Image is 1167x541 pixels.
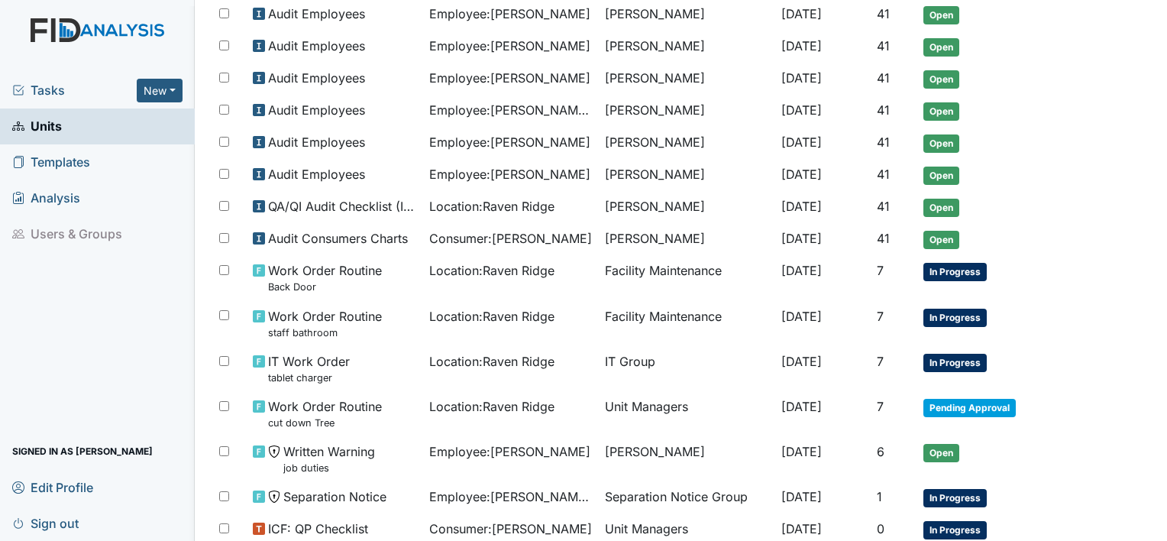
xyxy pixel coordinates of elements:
span: IT Work Order tablet charger [268,352,350,385]
span: Employee : [PERSON_NAME] [429,442,590,461]
span: Open [923,231,959,249]
span: Employee : [PERSON_NAME], Nayya [429,101,593,119]
span: 7 [877,399,884,414]
span: [DATE] [781,167,822,182]
span: Pending Approval [923,399,1016,417]
span: Open [923,199,959,217]
span: Open [923,38,959,57]
span: Sign out [12,511,79,535]
td: [PERSON_NAME] [599,191,775,223]
span: Consumer : [PERSON_NAME] [429,229,592,248]
span: 7 [877,309,884,324]
span: [DATE] [781,354,822,369]
span: 7 [877,354,884,369]
small: job duties [283,461,375,475]
td: [PERSON_NAME] [599,223,775,255]
span: Audit Consumers Charts [268,229,408,248]
small: cut down Tree [268,416,382,430]
span: Open [923,70,959,89]
button: New [137,79,183,102]
span: In Progress [923,309,987,327]
span: Units [12,115,62,138]
td: [PERSON_NAME] [599,436,775,481]
span: Signed in as [PERSON_NAME] [12,439,153,463]
span: 41 [877,231,890,246]
span: 41 [877,38,890,53]
span: 41 [877,6,890,21]
span: [DATE] [781,134,822,150]
span: Audit Employees [268,133,365,151]
span: [DATE] [781,489,822,504]
span: Audit Employees [268,37,365,55]
span: 41 [877,199,890,214]
td: [PERSON_NAME] [599,63,775,95]
span: [DATE] [781,70,822,86]
span: In Progress [923,354,987,372]
span: 41 [877,102,890,118]
td: [PERSON_NAME] [599,31,775,63]
span: 0 [877,521,884,536]
span: 6 [877,444,884,459]
td: IT Group [599,346,775,391]
span: Open [923,167,959,185]
span: Open [923,444,959,462]
span: Location : Raven Ridge [429,397,554,416]
span: 7 [877,263,884,278]
span: [DATE] [781,263,822,278]
span: QA/QI Audit Checklist (ICF) [268,197,417,215]
span: [DATE] [781,444,822,459]
span: Audit Employees [268,69,365,87]
span: Employee : [PERSON_NAME] [429,165,590,183]
td: Separation Notice Group [599,481,775,513]
span: [DATE] [781,199,822,214]
span: Templates [12,151,90,174]
span: Location : Raven Ridge [429,197,554,215]
span: Separation Notice [283,488,386,506]
td: [PERSON_NAME] [599,127,775,159]
span: [DATE] [781,102,822,118]
span: 41 [877,134,890,150]
span: Employee : [PERSON_NAME], [PERSON_NAME] [429,488,593,506]
span: Consumer : [PERSON_NAME] [429,520,592,538]
span: [DATE] [781,38,822,53]
span: [DATE] [781,309,822,324]
span: Location : Raven Ridge [429,307,554,326]
span: Work Order Routine staff bathroom [268,307,382,340]
span: Work Order Routine Back Door [268,261,382,294]
small: staff bathroom [268,326,382,340]
span: [DATE] [781,521,822,536]
span: Open [923,134,959,153]
span: 41 [877,70,890,86]
td: [PERSON_NAME] [599,95,775,127]
a: Tasks [12,81,137,99]
span: Employee : [PERSON_NAME] [429,37,590,55]
span: Employee : [PERSON_NAME] [429,133,590,151]
span: Employee : [PERSON_NAME] [429,69,590,87]
span: Open [923,6,959,24]
td: [PERSON_NAME] [599,159,775,191]
span: Analysis [12,186,80,210]
td: Facility Maintenance [599,301,775,346]
span: In Progress [923,489,987,507]
span: Edit Profile [12,475,93,499]
span: In Progress [923,521,987,539]
span: Employee : [PERSON_NAME] [429,5,590,23]
span: Audit Employees [268,165,365,183]
span: Location : Raven Ridge [429,352,554,371]
td: Facility Maintenance [599,255,775,300]
small: Back Door [268,280,382,294]
span: Location : Raven Ridge [429,261,554,280]
td: Unit Managers [599,391,775,436]
span: [DATE] [781,231,822,246]
span: [DATE] [781,399,822,414]
span: [DATE] [781,6,822,21]
span: In Progress [923,263,987,281]
span: Audit Employees [268,5,365,23]
span: 41 [877,167,890,182]
small: tablet charger [268,371,350,385]
span: Audit Employees [268,101,365,119]
span: 1 [877,489,882,504]
span: Written Warning job duties [283,442,375,475]
span: Work Order Routine cut down Tree [268,397,382,430]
